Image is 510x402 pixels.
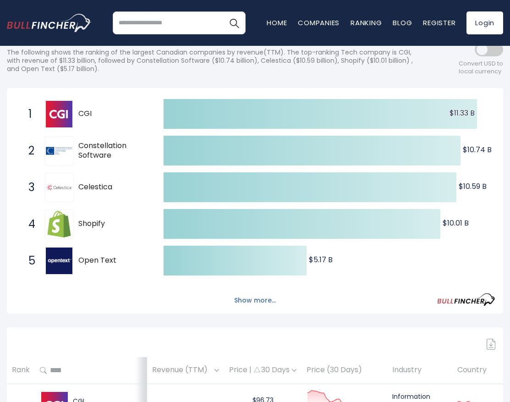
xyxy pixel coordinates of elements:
a: Ranking [351,18,382,28]
text: $10.01 B [443,218,469,228]
span: Constellation Software [78,141,148,160]
th: Industry [387,357,452,384]
span: Open Text [78,256,148,265]
div: Price | 30 Days [229,365,296,375]
a: Blog [393,18,412,28]
span: 2 [24,143,33,159]
span: CGI [78,109,148,119]
img: bullfincher logo [7,14,92,32]
span: Convert USD to local currency [459,60,503,76]
a: Register [423,18,455,28]
span: 3 [24,180,33,195]
text: $11.33 B [450,108,475,118]
img: Open Text [46,248,72,274]
img: Constellation Software [46,147,72,155]
th: Country [452,357,503,384]
text: $10.74 B [463,144,492,155]
span: 1 [24,106,33,122]
a: Login [466,11,503,34]
img: CGI [46,101,72,127]
span: 4 [24,216,33,232]
button: Show more... [229,293,281,308]
img: Shopify [46,211,72,237]
a: Go to homepage [7,14,105,32]
p: The following shows the ranking of the largest Canadian companies by revenue(TTM). The top-rankin... [7,48,421,73]
th: Rank [7,357,35,384]
text: $10.59 B [459,181,487,192]
text: $5.17 B [309,254,333,265]
button: Search [223,11,246,34]
span: Celestica [78,182,148,192]
span: Revenue (TTM) [152,363,212,377]
span: 5 [24,253,33,269]
span: Shopify [78,219,148,229]
th: Price (30 Days) [302,357,387,384]
a: Home [267,18,287,28]
a: Companies [298,18,340,28]
img: Celestica [46,183,72,192]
